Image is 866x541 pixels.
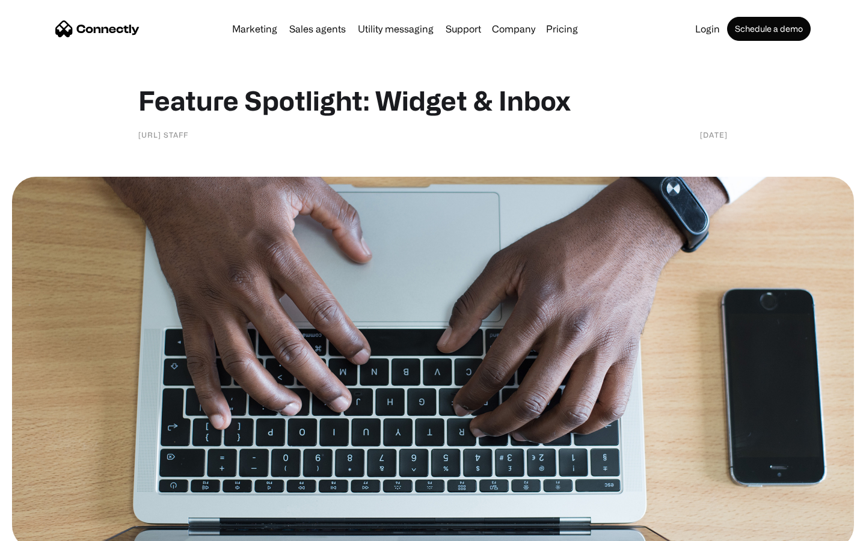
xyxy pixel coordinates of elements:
a: Utility messaging [353,24,438,34]
ul: Language list [24,520,72,537]
div: [URL] staff [138,129,188,141]
aside: Language selected: English [12,520,72,537]
a: Marketing [227,24,282,34]
a: Schedule a demo [727,17,811,41]
div: Company [492,20,535,37]
a: Login [690,24,725,34]
a: Sales agents [284,24,351,34]
a: Support [441,24,486,34]
h1: Feature Spotlight: Widget & Inbox [138,84,728,117]
a: Pricing [541,24,583,34]
div: [DATE] [700,129,728,141]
